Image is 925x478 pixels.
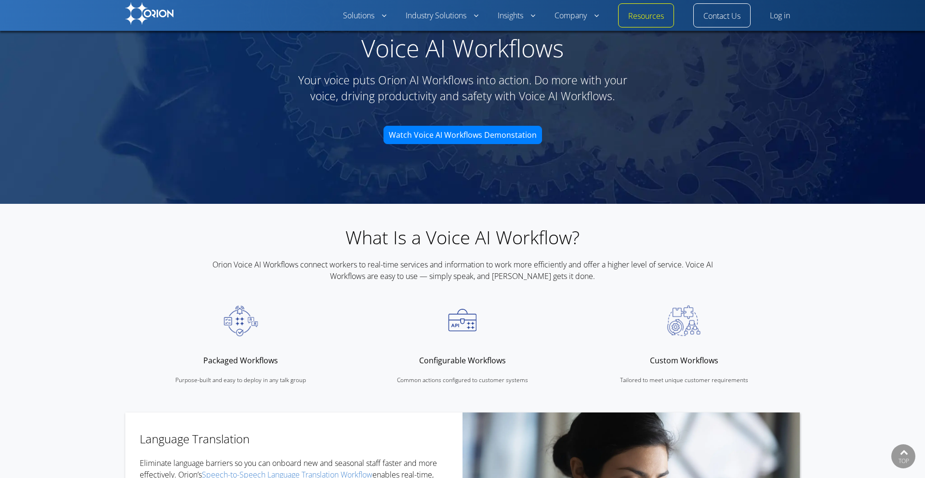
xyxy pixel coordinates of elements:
img: Custom Workflows [652,304,716,338]
a: Solutions [343,10,386,22]
h1: Voice AI Workflows [5,34,920,63]
p: Purpose-built and easy to deploy in any talk group [135,374,347,386]
a: Watch Voice AI Workflows Demonstation [383,126,542,144]
h5: Packaged Workflows [135,354,347,367]
img: Orion [125,2,173,25]
a: Resources [628,11,664,22]
h3: Language Translation [140,432,448,446]
h2: What Is a Voice AI Workflow? [197,228,728,246]
a: Company [555,10,599,22]
a: Insights [498,10,535,22]
img: packaged workflows [209,304,273,338]
img: configurable workflows [431,304,494,338]
p: Common actions configured to customer systems [357,374,568,386]
a: Log in [770,10,790,22]
h6: Your voice puts Orion AI Workflows into action. Do more with your voice, driving productivity and... [294,72,631,104]
a: Industry Solutions [406,10,478,22]
a: Contact Us [703,11,740,22]
span: Watch Voice AI Workflows Demonstation [389,131,537,139]
h5: Configurable Workflows [357,354,568,367]
h5: Custom Workflows [578,354,790,367]
iframe: Chat Widget [877,432,925,478]
p: Tailored to meet unique customer requirements [578,374,790,386]
p: Orion Voice AI Workflows connect workers to real-time services and information to work more effic... [197,259,728,282]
